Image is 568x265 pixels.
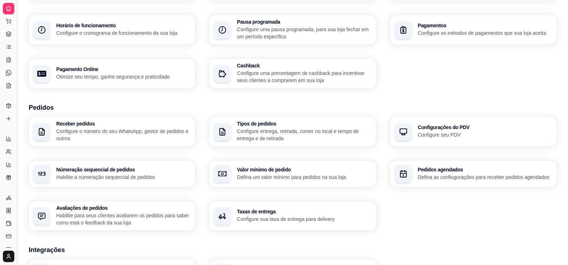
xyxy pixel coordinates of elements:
button: Horário de funcionamentoConfigure o cronograma de funcionamento da sua loja [29,15,195,44]
p: Configure sua taxa de entrega para delivery [237,216,371,223]
button: CashbackConfigure uma porcentagem de cashback para incentivar seus clientes a comprarem em sua loja [209,59,376,88]
h3: Pedidos [29,103,557,113]
h3: Tipos de pedidos [237,121,371,126]
p: Defina um valor mínimo para pedidos na sua loja [237,174,371,181]
p: Configure uma porcentagem de cashback para incentivar seus clientes a comprarem em sua loja [237,70,371,84]
p: Configure entrega, retirada, comer no local e tempo de entrega e de retirada [237,128,371,142]
button: Configurações do PDVConfigure seu PDV [390,117,557,146]
p: Configure o número do seu WhatsApp, gestor de pedidos e outros [56,128,191,142]
h3: Avaliações de pedidos [56,205,191,210]
p: Otimize seu tempo, ganhe segurança e praticidade [56,73,191,80]
h3: Pedidos agendados [418,167,552,172]
h3: Pausa programada [237,19,371,24]
h3: Integrações [29,245,557,255]
p: Configure os métodos de pagamentos que sua loja aceita [418,29,552,37]
button: Pedidos agendadosDefina as confiugurações para receber pedidos agendados [390,161,557,187]
button: Tipos de pedidosConfigure entrega, retirada, comer no local e tempo de entrega e de retirada [209,117,376,146]
h3: Cashback [237,63,371,68]
h3: Númeração sequencial de pedidos [56,167,191,172]
p: Habilite a númeração sequencial de pedidos [56,174,191,181]
button: Taxas de entregaConfigure sua taxa de entrega para delivery [209,201,376,231]
button: Avaliações de pedidosHabilite para seus clientes avaliarem os pedidos para saber como está o feed... [29,201,195,231]
p: Habilite para seus clientes avaliarem os pedidos para saber como está o feedback da sua loja [56,212,191,226]
button: Receber pedidosConfigure o número do seu WhatsApp, gestor de pedidos e outros [29,117,195,146]
h3: Configurações do PDV [418,125,552,130]
p: Configure o cronograma de funcionamento da sua loja [56,29,191,37]
h3: Horário de funcionamento [56,23,191,28]
button: Pagamento OnlineOtimize seu tempo, ganhe segurança e praticidade [29,59,195,88]
h3: Taxas de entrega [237,209,371,214]
button: PagamentosConfigure os métodos de pagamentos que sua loja aceita [390,15,557,44]
button: Pausa programadaConfigure uma pausa programada, para sua loja fechar em um período específico [209,15,376,44]
h3: Valor mínimo de pedido [237,167,371,172]
p: Configure seu PDV [418,131,552,138]
p: Defina as confiugurações para receber pedidos agendados [418,174,552,181]
button: Númeração sequencial de pedidosHabilite a númeração sequencial de pedidos [29,161,195,187]
p: Configure uma pausa programada, para sua loja fechar em um período específico [237,26,371,40]
h3: Receber pedidos [56,121,191,126]
h3: Pagamentos [418,23,552,28]
h3: Pagamento Online [56,67,191,72]
button: Valor mínimo de pedidoDefina um valor mínimo para pedidos na sua loja [209,161,376,187]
